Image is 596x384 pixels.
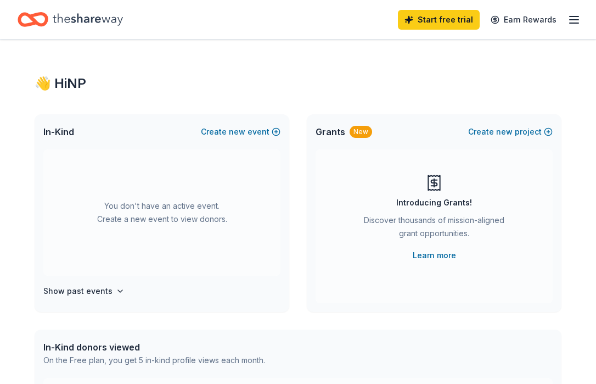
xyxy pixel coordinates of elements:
a: Learn more [413,249,456,262]
a: Earn Rewards [484,10,563,30]
div: New [350,126,372,138]
button: Show past events [43,285,125,298]
div: Introducing Grants! [396,196,472,209]
a: Start free trial [398,10,480,30]
div: 👋 Hi NP [35,75,561,92]
div: Discover thousands of mission-aligned grant opportunities. [359,214,509,244]
div: You don't have an active event. Create a new event to view donors. [43,149,280,276]
a: Home [18,7,123,32]
button: Createnewevent [201,125,280,138]
span: Grants [316,125,345,138]
div: In-Kind donors viewed [43,341,265,354]
span: new [229,125,245,138]
button: Createnewproject [468,125,553,138]
h4: Show past events [43,285,113,298]
span: new [496,125,513,138]
div: On the Free plan, you get 5 in-kind profile views each month. [43,354,265,367]
span: In-Kind [43,125,74,138]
